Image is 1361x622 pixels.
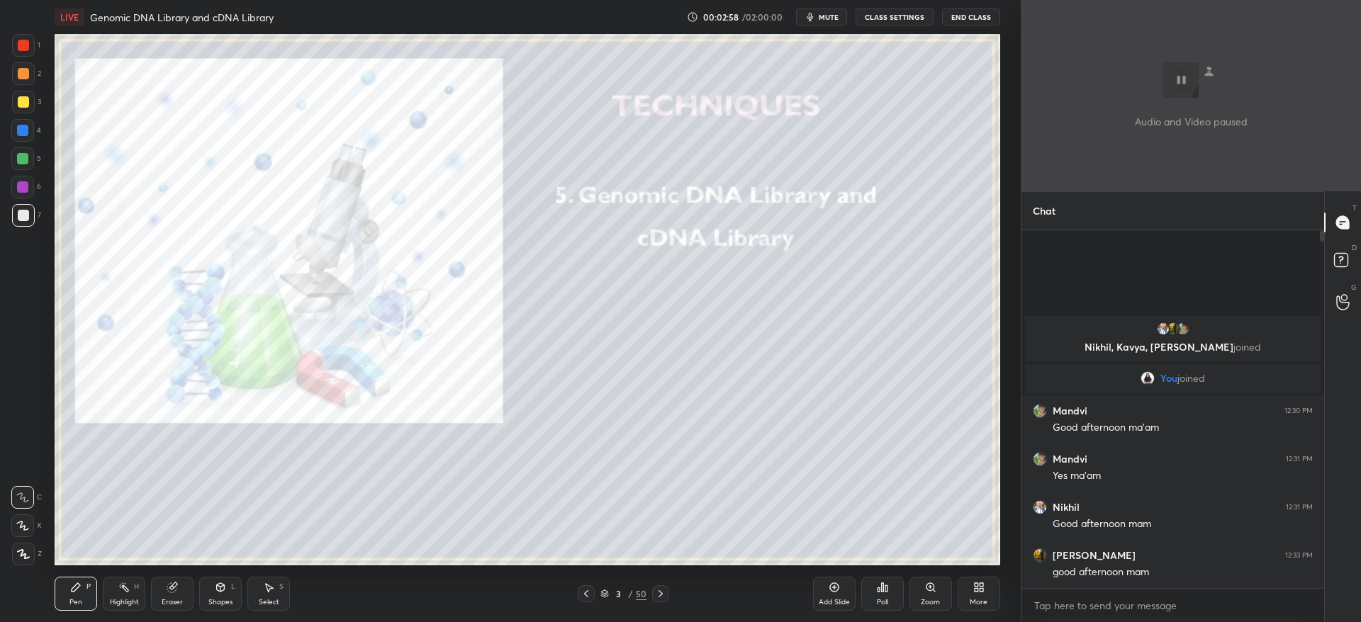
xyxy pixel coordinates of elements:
div: grid [1021,313,1324,588]
span: joined [1233,340,1261,354]
div: 12:30 PM [1284,407,1313,415]
div: Poll [877,599,888,606]
div: Zoom [921,599,940,606]
div: Select [259,599,279,606]
img: c08f965e41274c428d80f2378d283496.jpg [1033,548,1047,562]
img: 79d88a0a46c4416e93495701b2178adb.jpg [1033,500,1047,514]
span: joined [1177,373,1205,384]
h4: Genomic DNA Library and cDNA Library [90,11,274,24]
button: mute [796,9,847,26]
button: End Class [942,9,1000,26]
div: L [231,583,235,590]
div: Shapes [208,599,233,606]
p: Audio and Video paused [1135,114,1248,129]
div: More [970,599,987,606]
div: Good afternoon ma'am [1053,421,1313,435]
div: 12:31 PM [1286,455,1313,463]
div: Highlight [110,599,139,606]
div: X [11,514,42,537]
span: You [1160,373,1177,384]
div: 5 [11,147,41,170]
img: c08f965e41274c428d80f2378d283496.jpg [1166,322,1180,336]
div: Add Slide [819,599,850,606]
div: Good afternoon mam [1053,517,1313,531]
img: 3d15146b66d04a5681c3138f7b787960.jpg [1033,452,1047,466]
p: Nikhil, Kavya, [PERSON_NAME] [1034,341,1312,353]
h6: Nikhil [1053,501,1080,514]
img: 3d15146b66d04a5681c3138f7b787960.jpg [1033,404,1047,418]
img: 79d88a0a46c4416e93495701b2178adb.jpg [1156,322,1170,336]
div: 6 [11,176,41,198]
div: P [86,583,91,590]
p: G [1351,282,1357,293]
span: mute [819,12,839,22]
div: / [629,589,633,598]
p: D [1352,242,1357,253]
div: Pen [69,599,82,606]
div: 12:33 PM [1285,551,1313,560]
h6: [PERSON_NAME] [1053,549,1136,562]
p: T [1352,203,1357,213]
img: 3d15146b66d04a5681c3138f7b787960.jpg [1176,322,1190,336]
div: Eraser [162,599,183,606]
img: 39815340dd53425cbc7980211086e2fd.jpg [1141,371,1155,385]
div: Yes ma'am [1053,469,1313,483]
div: 7 [12,204,41,227]
div: 2 [12,62,41,85]
div: good afternoon mam [1053,565,1313,579]
div: 3 [12,91,41,113]
h6: Mandvi [1053,405,1087,417]
p: Chat [1021,192,1067,230]
div: LIVE [55,9,84,26]
h6: Mandvi [1053,453,1087,465]
div: S [279,583,284,590]
div: 3 [612,589,626,598]
div: 50 [636,587,646,600]
div: H [134,583,139,590]
div: 12:31 PM [1286,503,1313,511]
div: 4 [11,119,41,142]
div: C [11,486,42,509]
button: CLASS SETTINGS [856,9,934,26]
div: 1 [12,34,40,57]
div: Z [12,543,42,565]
